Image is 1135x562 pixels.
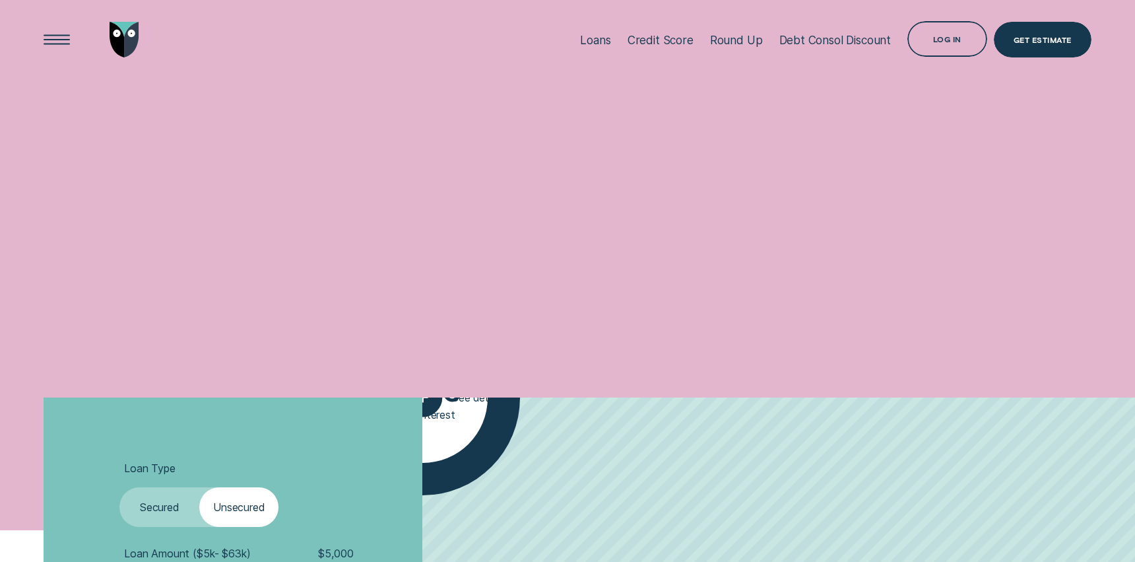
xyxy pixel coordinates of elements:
div: Round Up [710,33,763,47]
label: Secured [119,487,199,527]
button: Log in [907,21,987,57]
div: Debt Consol Discount [779,33,892,47]
button: Open Menu [39,22,75,57]
a: Get Estimate [994,22,1091,57]
div: Credit Score [628,33,694,47]
span: Loan Amount ( $5k - $63k ) [124,547,250,560]
img: Wisr [110,22,139,57]
span: Loan Type [124,462,176,475]
span: $ 5,000 [318,547,353,560]
h4: Doing the maths is smart [44,125,388,292]
span: See details [453,392,504,405]
button: See details [404,378,503,417]
div: Loans [580,33,610,47]
label: Unsecured [199,487,278,527]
